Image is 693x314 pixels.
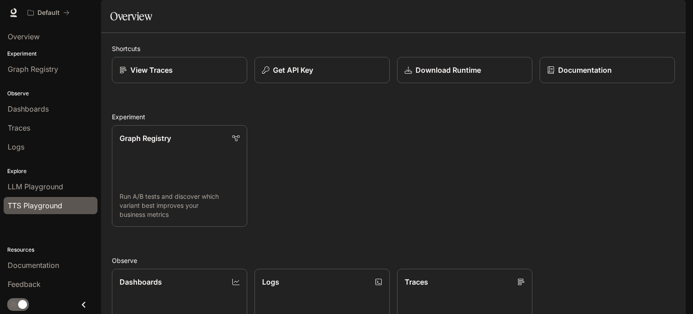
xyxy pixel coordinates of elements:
h2: Shortcuts [112,44,675,53]
p: Get API Key [273,65,313,75]
p: Traces [405,277,428,287]
p: Graph Registry [120,133,171,144]
a: Graph RegistryRun A/B tests and discover which variant best improves your business metrics [112,125,247,227]
p: Documentation [558,65,612,75]
h1: Overview [110,7,152,25]
p: Download Runtime [416,65,481,75]
a: Download Runtime [397,57,532,83]
button: Get API Key [254,57,390,83]
p: Default [37,9,60,17]
p: View Traces [130,65,173,75]
p: Run A/B tests and discover which variant best improves your business metrics [120,192,240,219]
a: View Traces [112,57,247,83]
h2: Observe [112,256,675,265]
a: Documentation [540,57,675,83]
p: Logs [262,277,279,287]
button: All workspaces [23,4,74,22]
p: Dashboards [120,277,162,287]
h2: Experiment [112,112,675,122]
